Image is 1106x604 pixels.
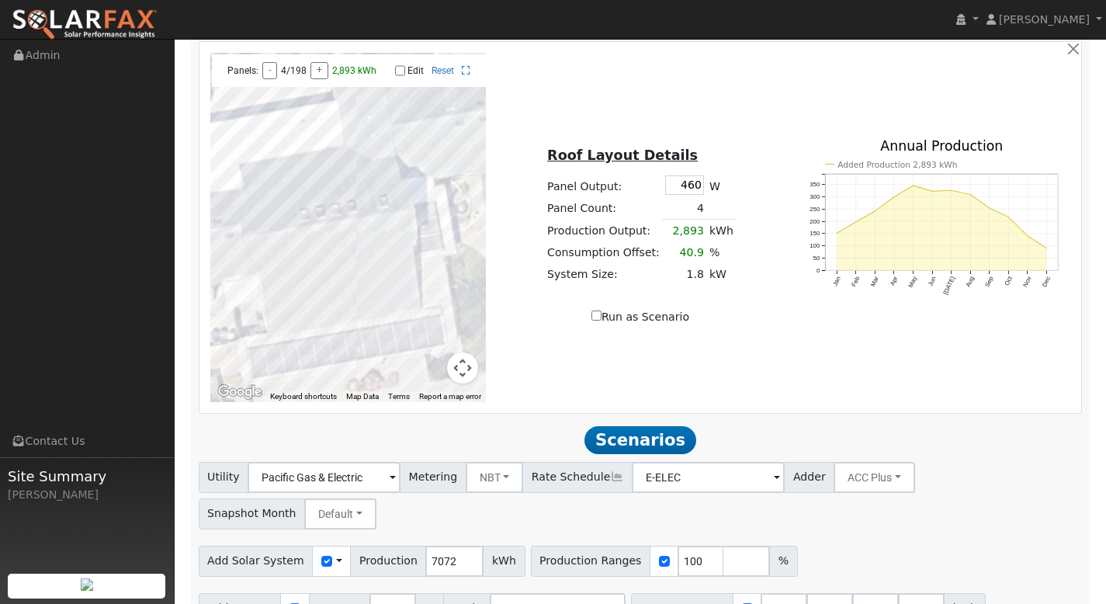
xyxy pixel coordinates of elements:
[545,220,663,242] td: Production Output:
[816,267,820,274] text: 0
[869,275,880,287] text: Mar
[855,220,857,223] circle: onclick=""
[880,138,1003,154] text: Annual Production
[662,220,706,242] td: 2,893
[214,382,265,402] img: Google
[545,242,663,264] td: Consumption Offset:
[214,382,265,402] a: Open this area in Google Maps (opens a new window)
[400,462,466,493] span: Metering
[912,184,914,186] circle: onclick=""
[8,466,166,487] span: Site Summary
[662,197,706,220] td: 4
[706,264,736,286] td: kW
[837,159,958,169] text: Added Production 2,893 kWh
[969,193,972,196] circle: onclick=""
[591,309,689,325] label: Run as Scenario
[310,62,328,79] button: +
[889,275,900,286] text: Apr
[584,426,695,454] span: Scenarios
[927,275,938,286] text: Jun
[531,546,650,577] span: Production Ranges
[810,242,820,249] text: 100
[965,275,976,288] text: Aug
[522,462,633,493] span: Rate Schedule
[850,275,861,288] text: Feb
[1007,216,1010,218] circle: onclick=""
[262,62,277,79] button: -
[632,462,785,493] input: Select a Rate Schedule
[1004,275,1014,287] text: Oct
[281,65,307,76] span: 4/198
[591,311,602,321] input: Run as Scenario
[662,242,706,264] td: 40.9
[706,172,736,197] td: W
[419,392,481,401] a: Report a map error
[388,392,410,401] a: Terms (opens in new tab)
[81,578,93,591] img: retrieve
[893,196,895,198] circle: onclick=""
[407,65,424,76] label: Edit
[545,264,663,286] td: System Size:
[942,275,957,295] text: [DATE]
[466,462,524,493] button: NBT
[545,172,663,197] td: Panel Output:
[662,264,706,286] td: 1.8
[1045,247,1048,249] circle: onclick=""
[834,462,915,493] button: ACC Plus
[931,190,934,193] circle: onclick=""
[784,462,834,493] span: Adder
[447,352,478,384] button: Map camera controls
[547,148,698,163] u: Roof Layout Details
[432,65,454,76] a: Reset
[8,487,166,503] div: [PERSON_NAME]
[199,498,306,529] span: Snapshot Month
[199,546,314,577] span: Add Solar System
[199,462,249,493] span: Utility
[769,546,797,577] span: %
[810,193,820,200] text: 300
[332,65,376,76] span: 2,893 kWh
[12,9,158,41] img: SolarFax
[907,275,918,288] text: May
[831,275,842,286] text: Jan
[545,197,663,220] td: Panel Count:
[810,230,820,237] text: 150
[1027,234,1029,237] circle: onclick=""
[813,255,820,262] text: 50
[810,206,820,213] text: 250
[984,275,995,288] text: Sep
[270,391,337,402] button: Keyboard shortcuts
[1022,275,1033,288] text: Nov
[483,546,525,577] span: kWh
[810,181,820,188] text: 350
[950,189,952,191] circle: onclick=""
[810,217,820,224] text: 200
[1041,275,1052,288] text: Dec
[227,65,258,76] span: Panels:
[988,207,990,209] circle: onclick=""
[350,546,426,577] span: Production
[304,498,376,529] button: Default
[874,210,876,212] circle: onclick=""
[706,220,736,242] td: kWh
[346,391,379,402] button: Map Data
[836,232,838,234] circle: onclick=""
[999,13,1090,26] span: [PERSON_NAME]
[462,65,470,76] a: Full Screen
[248,462,400,493] input: Select a Utility
[706,242,736,264] td: %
